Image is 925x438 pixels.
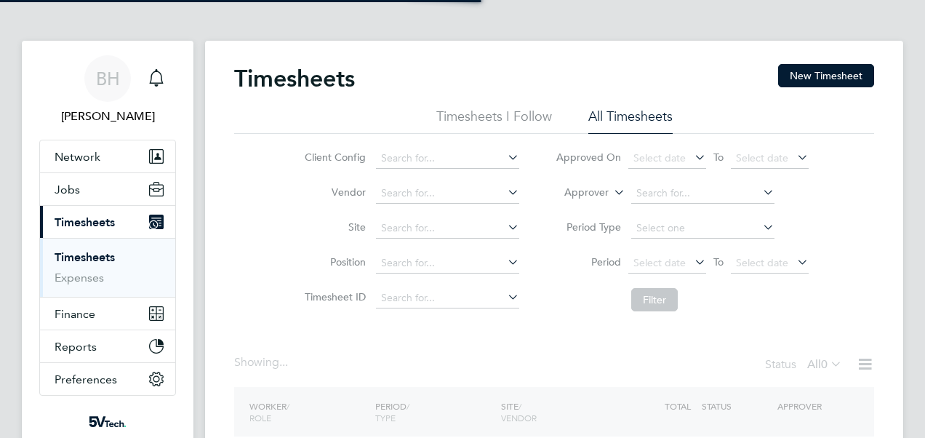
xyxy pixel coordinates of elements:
[40,363,175,395] button: Preferences
[709,252,728,271] span: To
[543,186,609,200] label: Approver
[556,151,621,164] label: Approved On
[234,64,355,93] h2: Timesheets
[40,298,175,330] button: Finance
[736,256,788,269] span: Select date
[778,64,874,87] button: New Timesheet
[40,238,175,297] div: Timesheets
[39,410,176,434] a: Go to home page
[376,218,519,239] input: Search for...
[376,183,519,204] input: Search for...
[55,250,115,264] a: Timesheets
[234,355,291,370] div: Showing
[300,186,366,199] label: Vendor
[376,288,519,308] input: Search for...
[633,151,686,164] span: Select date
[279,355,288,370] span: ...
[40,140,175,172] button: Network
[86,410,129,434] img: weare5values-logo-retina.png
[631,288,678,311] button: Filter
[39,108,176,125] span: Bethany Haswell
[556,220,621,234] label: Period Type
[821,357,828,372] span: 0
[807,357,842,372] label: All
[55,215,115,229] span: Timesheets
[55,150,100,164] span: Network
[765,355,845,375] div: Status
[376,253,519,274] input: Search for...
[55,373,117,386] span: Preferences
[300,151,366,164] label: Client Config
[96,69,120,88] span: BH
[436,108,552,134] li: Timesheets I Follow
[39,55,176,125] a: BH[PERSON_NAME]
[300,255,366,268] label: Position
[40,206,175,238] button: Timesheets
[300,290,366,303] label: Timesheet ID
[588,108,673,134] li: All Timesheets
[40,330,175,362] button: Reports
[376,148,519,169] input: Search for...
[55,340,97,354] span: Reports
[709,148,728,167] span: To
[556,255,621,268] label: Period
[55,183,80,196] span: Jobs
[736,151,788,164] span: Select date
[631,183,774,204] input: Search for...
[631,218,774,239] input: Select one
[300,220,366,234] label: Site
[55,271,104,284] a: Expenses
[40,173,175,205] button: Jobs
[633,256,686,269] span: Select date
[55,307,95,321] span: Finance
